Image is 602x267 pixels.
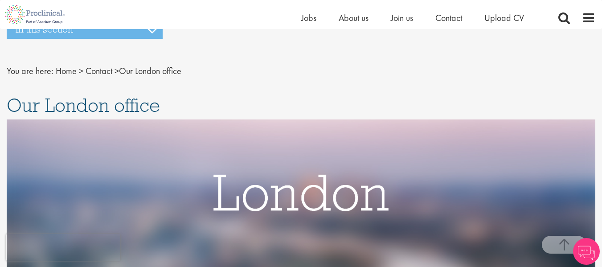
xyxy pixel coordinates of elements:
[301,12,316,24] a: Jobs
[435,12,462,24] a: Contact
[79,65,83,77] span: >
[6,234,120,261] iframe: reCAPTCHA
[56,65,77,77] a: breadcrumb link to Home
[339,12,369,24] a: About us
[56,65,181,77] span: Our London office
[86,65,112,77] a: breadcrumb link to Contact
[115,65,119,77] span: >
[484,12,524,24] a: Upload CV
[573,238,600,265] img: Chatbot
[391,12,413,24] a: Join us
[7,93,160,117] span: Our London office
[7,65,53,77] span: You are here:
[7,20,163,39] h3: In this section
